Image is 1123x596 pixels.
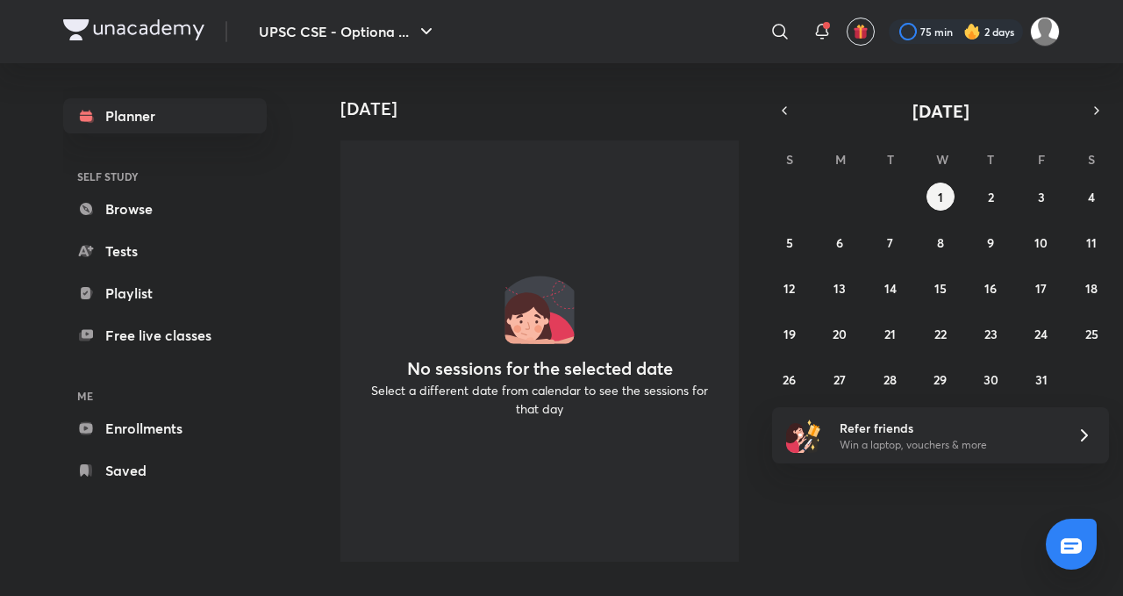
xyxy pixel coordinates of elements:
[934,280,947,297] abbr: October 15, 2025
[63,191,267,226] a: Browse
[884,326,896,342] abbr: October 21, 2025
[963,23,981,40] img: streak
[1085,280,1098,297] abbr: October 18, 2025
[926,228,955,256] button: October 8, 2025
[988,189,994,205] abbr: October 2, 2025
[63,411,267,446] a: Enrollments
[936,151,948,168] abbr: Wednesday
[887,234,893,251] abbr: October 7, 2025
[934,326,947,342] abbr: October 22, 2025
[1027,320,1055,348] button: October 24, 2025
[926,274,955,302] button: October 15, 2025
[1085,326,1098,342] abbr: October 25, 2025
[1088,189,1095,205] abbr: October 4, 2025
[926,183,955,211] button: October 1, 2025
[797,98,1084,123] button: [DATE]
[1038,189,1045,205] abbr: October 3, 2025
[887,151,894,168] abbr: Tuesday
[504,274,575,344] img: No events
[833,326,847,342] abbr: October 20, 2025
[407,358,673,379] h4: No sessions for the selected date
[976,365,1005,393] button: October 30, 2025
[833,371,846,388] abbr: October 27, 2025
[976,183,1005,211] button: October 2, 2025
[340,98,753,119] h4: [DATE]
[984,371,998,388] abbr: October 30, 2025
[786,151,793,168] abbr: Sunday
[783,371,796,388] abbr: October 26, 2025
[876,320,905,348] button: October 21, 2025
[933,371,947,388] abbr: October 29, 2025
[786,418,821,453] img: referral
[1038,151,1045,168] abbr: Friday
[976,274,1005,302] button: October 16, 2025
[1077,228,1105,256] button: October 11, 2025
[1027,228,1055,256] button: October 10, 2025
[1034,326,1048,342] abbr: October 24, 2025
[926,320,955,348] button: October 22, 2025
[63,19,204,40] img: Company Logo
[912,99,969,123] span: [DATE]
[876,274,905,302] button: October 14, 2025
[835,151,846,168] abbr: Monday
[63,453,267,488] a: Saved
[1030,17,1060,47] img: kuldeep Ahir
[1077,183,1105,211] button: October 4, 2025
[876,228,905,256] button: October 7, 2025
[63,318,267,353] a: Free live classes
[361,381,718,418] p: Select a different date from calendar to see the sessions for that day
[826,228,854,256] button: October 6, 2025
[63,98,267,133] a: Planner
[63,381,267,411] h6: ME
[833,280,846,297] abbr: October 13, 2025
[976,228,1005,256] button: October 9, 2025
[976,320,1005,348] button: October 23, 2025
[883,371,897,388] abbr: October 28, 2025
[826,320,854,348] button: October 20, 2025
[926,365,955,393] button: October 29, 2025
[987,234,994,251] abbr: October 9, 2025
[776,365,804,393] button: October 26, 2025
[776,274,804,302] button: October 12, 2025
[937,234,944,251] abbr: October 8, 2025
[1027,274,1055,302] button: October 17, 2025
[1034,234,1048,251] abbr: October 10, 2025
[987,151,994,168] abbr: Thursday
[984,326,998,342] abbr: October 23, 2025
[1027,183,1055,211] button: October 3, 2025
[776,320,804,348] button: October 19, 2025
[63,162,267,191] h6: SELF STUDY
[63,276,267,311] a: Playlist
[853,24,869,39] img: avatar
[884,280,897,297] abbr: October 14, 2025
[776,228,804,256] button: October 5, 2025
[984,280,997,297] abbr: October 16, 2025
[1027,365,1055,393] button: October 31, 2025
[826,274,854,302] button: October 13, 2025
[840,437,1055,453] p: Win a laptop, vouchers & more
[938,189,943,205] abbr: October 1, 2025
[1077,274,1105,302] button: October 18, 2025
[1088,151,1095,168] abbr: Saturday
[1086,234,1097,251] abbr: October 11, 2025
[876,365,905,393] button: October 28, 2025
[1077,320,1105,348] button: October 25, 2025
[786,234,793,251] abbr: October 5, 2025
[1035,371,1048,388] abbr: October 31, 2025
[826,365,854,393] button: October 27, 2025
[847,18,875,46] button: avatar
[840,419,1055,437] h6: Refer friends
[63,19,204,45] a: Company Logo
[783,280,795,297] abbr: October 12, 2025
[783,326,796,342] abbr: October 19, 2025
[1035,280,1047,297] abbr: October 17, 2025
[836,234,843,251] abbr: October 6, 2025
[248,14,447,49] button: UPSC CSE - Optiona ...
[63,233,267,269] a: Tests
